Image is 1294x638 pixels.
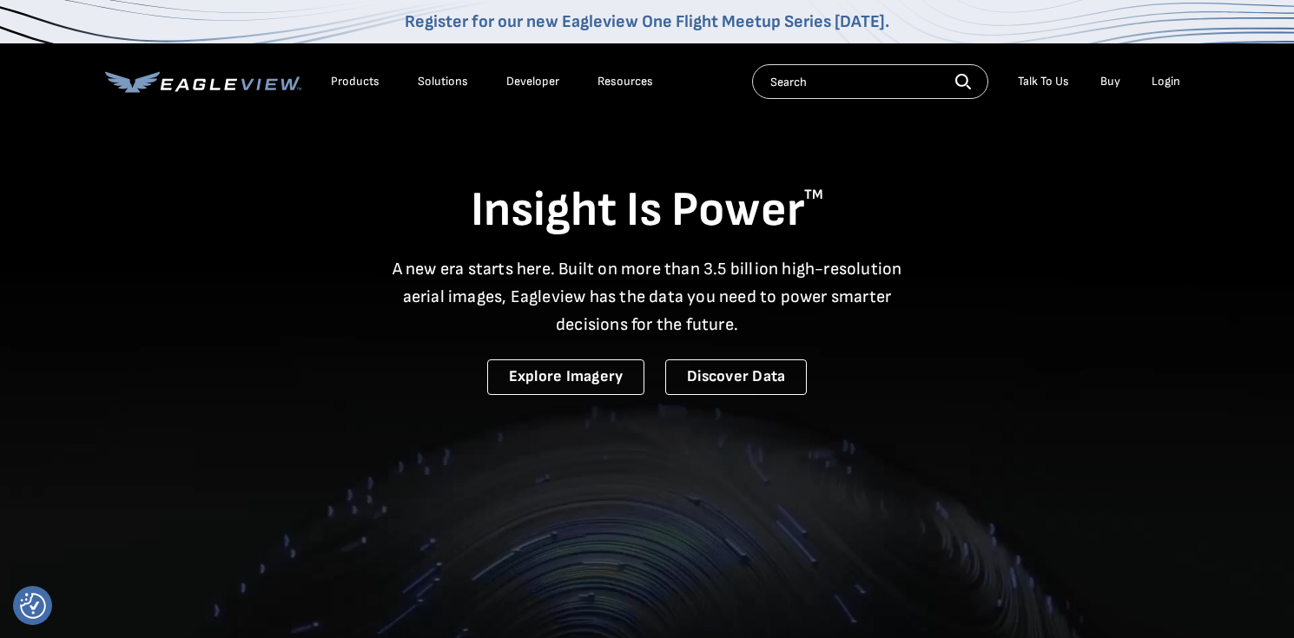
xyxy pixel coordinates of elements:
[405,11,889,32] a: Register for our new Eagleview One Flight Meetup Series [DATE].
[381,255,913,339] p: A new era starts here. Built on more than 3.5 billion high-resolution aerial images, Eagleview ha...
[665,359,807,395] a: Discover Data
[331,74,380,89] div: Products
[597,74,653,89] div: Resources
[752,64,988,99] input: Search
[20,593,46,619] img: Revisit consent button
[418,74,468,89] div: Solutions
[105,181,1189,241] h1: Insight Is Power
[1100,74,1120,89] a: Buy
[20,593,46,619] button: Consent Preferences
[1018,74,1069,89] div: Talk To Us
[804,187,823,203] sup: TM
[506,74,559,89] a: Developer
[487,359,645,395] a: Explore Imagery
[1152,74,1180,89] div: Login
